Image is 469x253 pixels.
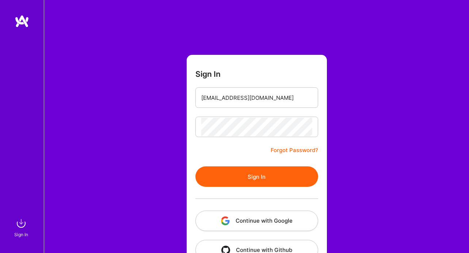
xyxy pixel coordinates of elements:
[15,15,29,28] img: logo
[15,216,28,238] a: sign inSign In
[201,88,312,107] input: Email...
[14,231,28,238] div: Sign In
[195,166,318,187] button: Sign In
[195,211,318,231] button: Continue with Google
[271,146,318,155] a: Forgot Password?
[221,216,230,225] img: icon
[195,69,221,79] h3: Sign In
[14,216,28,231] img: sign in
